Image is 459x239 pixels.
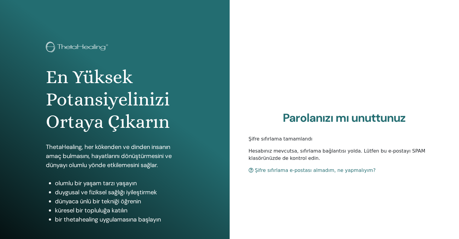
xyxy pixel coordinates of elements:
[55,206,127,214] font: küresel bir topluluğa katılın
[249,148,426,161] font: Hesabınız mevcutsa, sıfırlama bağlantısı yolda. Lütfen bu e-postayı SPAM klasörünüzde de kontrol ...
[55,215,161,223] font: bir thetahealing uygulamasına başlayın
[55,188,157,196] font: duygusal ve fiziksel sağlığı iyileştirmek
[249,167,376,173] a: Şifre sıfırlama e-postası almadım, ne yapmalıyım?
[283,110,406,125] font: Parolanızı mı unuttunuz
[55,197,141,205] font: dünyaca ünlü bir tekniği öğrenin
[249,136,313,142] font: Şifre sıfırlama tamamlandı
[46,143,172,169] font: ThetaHealing, her kökenden ve dinden insanın amaç bulmasını, hayatlarını dönüştürmesini ve dünyay...
[255,167,376,173] font: Şifre sıfırlama e-postası almadım, ne yapmalıyım?
[46,66,170,133] font: En Yüksek Potansiyelinizi Ortaya Çıkarın
[55,179,137,187] font: olumlu bir yaşam tarzı yaşayın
